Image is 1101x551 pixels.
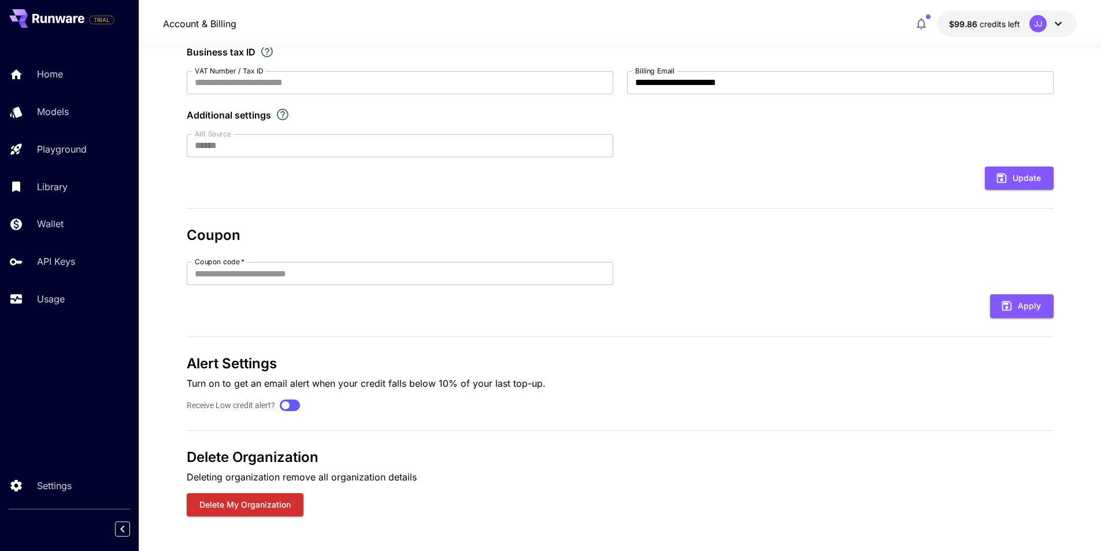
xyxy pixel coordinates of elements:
p: Playground [37,142,87,156]
span: credits left [980,19,1020,29]
p: Settings [37,479,72,493]
span: Deleting organization remove all organization details [187,471,417,483]
p: Models [37,105,69,119]
button: Apply [990,294,1054,318]
span: TRIAL [90,16,114,24]
p: Home [37,67,63,81]
label: VAT Number / Tax ID [195,66,264,76]
p: Wallet [37,217,64,231]
label: AIR Source [195,129,231,139]
h3: Coupon [187,227,1054,243]
p: API Keys [37,254,75,268]
span: $99.86 [949,19,980,29]
svg: If you are a business tax registrant, please enter your business tax ID here. [260,45,274,58]
a: Account & Billing [163,17,236,31]
p: Additional settings [187,108,271,122]
div: $99.86247 [949,18,1020,30]
p: Turn on to get an email alert when your credit falls below 10% of your last top-up. [187,376,1054,390]
div: Collapse sidebar [124,519,139,539]
label: Receive Low credit alert? [187,400,275,412]
p: Library [37,180,68,194]
nav: breadcrumb [163,17,236,31]
label: Billing Email [635,66,674,76]
h3: Delete Organization [187,449,1054,465]
label: Coupon code [195,257,244,267]
svg: Explore additional customization settings [276,108,290,121]
h3: Alert Settings [187,356,1054,372]
p: Usage [37,292,65,306]
button: Update [985,167,1054,190]
div: JJ [1029,15,1047,32]
button: $99.86247JJ [937,10,1077,37]
button: Collapse sidebar [115,522,130,537]
span: Add your payment card to enable full platform functionality. [89,13,114,27]
p: Business tax ID [187,45,255,59]
button: Delete my organization [187,493,303,517]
